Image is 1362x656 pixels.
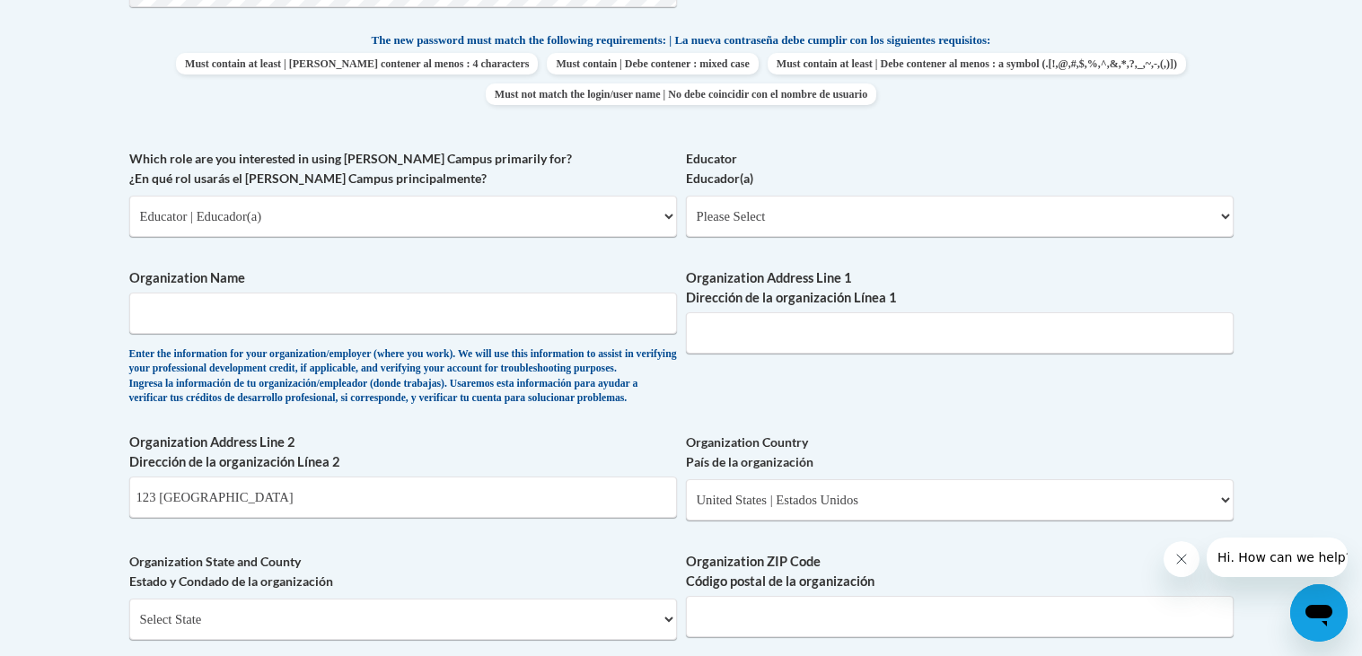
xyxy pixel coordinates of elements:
[129,552,677,591] label: Organization State and County Estado y Condado de la organización
[129,347,677,407] div: Enter the information for your organization/employer (where you work). We will use this informati...
[129,293,677,334] input: Metadata input
[768,53,1186,74] span: Must contain at least | Debe contener al menos : a symbol (.[!,@,#,$,%,^,&,*,?,_,~,-,(,)])
[129,477,677,518] input: Metadata input
[1164,541,1199,577] iframe: Close message
[686,149,1234,188] label: Educator Educador(a)
[129,268,677,288] label: Organization Name
[372,32,991,48] span: The new password must match the following requirements: | La nueva contraseña debe cumplir con lo...
[129,149,677,188] label: Which role are you interested in using [PERSON_NAME] Campus primarily for? ¿En qué rol usarás el ...
[176,53,538,74] span: Must contain at least | [PERSON_NAME] contener al menos : 4 characters
[686,268,1234,308] label: Organization Address Line 1 Dirección de la organización Línea 1
[1207,538,1348,577] iframe: Message from company
[129,433,677,472] label: Organization Address Line 2 Dirección de la organización Línea 2
[547,53,758,74] span: Must contain | Debe contener : mixed case
[486,83,876,105] span: Must not match the login/user name | No debe coincidir con el nombre de usuario
[686,433,1234,472] label: Organization Country País de la organización
[11,13,145,27] span: Hi. How can we help?
[1290,584,1348,642] iframe: Button to launch messaging window
[686,552,1234,591] label: Organization ZIP Code Código postal de la organización
[686,312,1234,354] input: Metadata input
[686,596,1234,637] input: Metadata input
